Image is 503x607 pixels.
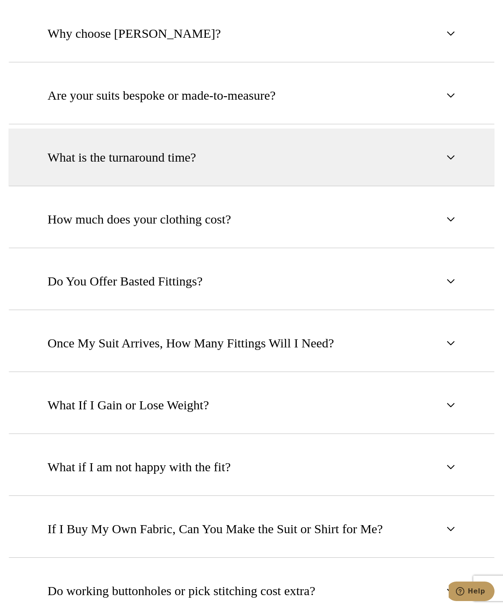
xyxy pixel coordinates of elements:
[48,272,202,291] span: Do You Offer Basted Fittings?
[449,582,495,603] iframe: Opens a widget where you can chat to one of our agents
[8,252,495,310] button: Do You Offer Basted Fittings?
[48,86,275,105] span: Are your suits bespoke or made-to-measure?
[48,148,196,167] span: What is the turnaround time?
[8,5,495,62] button: Why choose [PERSON_NAME]?
[48,458,231,476] span: What if I am not happy with the fit?
[48,520,383,538] span: If I Buy My Own Fabric, Can You Make the Suit or Shirt for Me?
[48,334,334,352] span: Once My Suit Arrives, How Many Fittings Will I Need?
[8,67,495,124] button: Are your suits bespoke or made-to-measure?
[8,314,495,372] button: Once My Suit Arrives, How Many Fittings Will I Need?
[8,376,495,434] button: What If I Gain or Lose Weight?
[8,438,495,496] button: What if I am not happy with the fit?
[48,396,209,414] span: What If I Gain or Lose Weight?
[8,190,495,248] button: How much does your clothing cost?
[48,24,221,43] span: Why choose [PERSON_NAME]?
[8,129,495,186] button: What is the turnaround time?
[8,500,495,558] button: If I Buy My Own Fabric, Can You Make the Suit or Shirt for Me?
[48,210,231,229] span: How much does your clothing cost?
[48,582,315,600] span: Do working buttonholes or pick stitching cost extra?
